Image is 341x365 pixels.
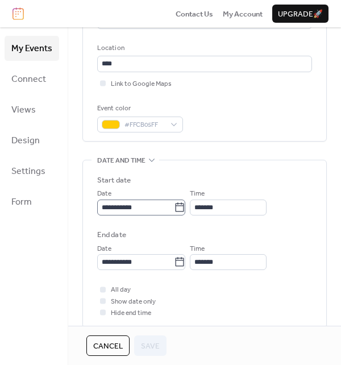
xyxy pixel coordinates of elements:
span: Date [97,188,111,200]
a: Connect [5,67,59,92]
span: My Account [223,9,263,20]
span: Time [190,243,205,255]
span: Show date only [111,296,156,308]
span: Date and time [97,155,145,167]
a: Views [5,97,59,122]
span: Time [190,188,205,200]
img: logo [13,7,24,20]
span: Contact Us [176,9,213,20]
span: Views [11,101,36,119]
span: #FFCB05FF [124,119,165,131]
button: Upgrade🚀 [272,5,328,23]
a: Settings [5,159,59,184]
span: My Events [11,40,52,58]
a: Form [5,189,59,214]
span: Form [11,193,32,211]
span: Date [97,243,111,255]
a: My Events [5,36,59,61]
a: My Account [223,8,263,19]
span: Hide end time [111,308,151,319]
div: Start date [97,175,131,186]
span: Link to Google Maps [111,78,172,90]
span: Upgrade 🚀 [278,9,323,20]
div: Location [97,43,310,54]
a: Design [5,128,59,153]
button: Cancel [86,335,130,356]
span: Settings [11,163,45,181]
a: Contact Us [176,8,213,19]
span: All day [111,284,131,296]
span: Cancel [93,341,123,352]
div: End date [97,229,126,240]
span: Connect [11,70,46,89]
div: Event color [97,103,181,114]
span: Design [11,132,40,150]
